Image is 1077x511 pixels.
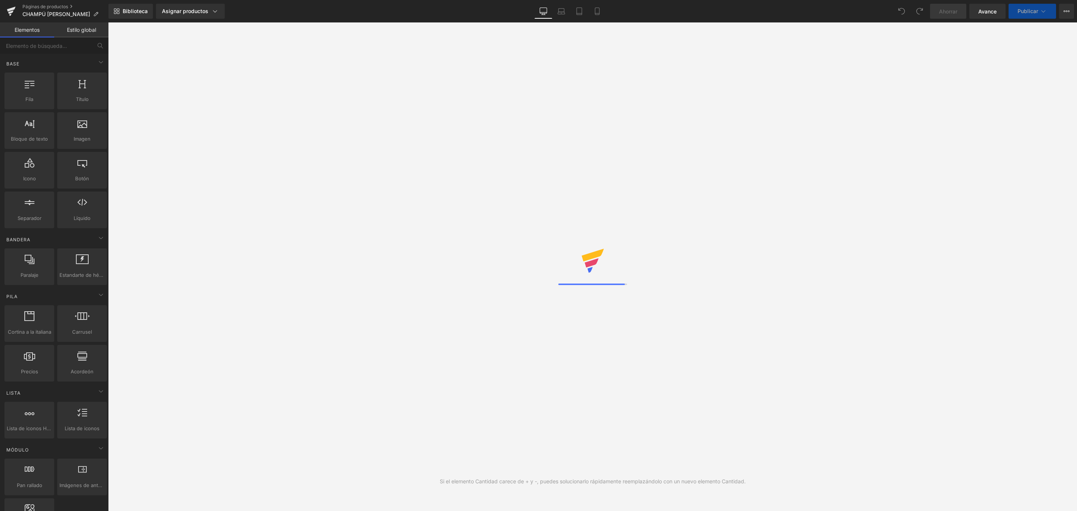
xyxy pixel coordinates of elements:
[59,272,107,278] font: Estandarte de héroe
[22,4,108,10] a: Páginas de productos
[22,4,68,9] font: Páginas de productos
[552,4,570,19] a: Computadora portátil
[1009,4,1056,19] button: Publicar
[6,237,30,242] font: Bandera
[108,4,153,19] a: Nueva Biblioteca
[75,175,89,181] font: Botón
[978,8,997,15] font: Avance
[939,8,957,15] font: Ahorrar
[74,215,90,221] font: Líquido
[894,4,909,19] button: Deshacer
[72,329,92,335] font: Carrusel
[588,4,606,19] a: Móvil
[21,272,39,278] font: Paralaje
[74,136,90,142] font: Imagen
[6,61,19,67] font: Base
[21,368,38,374] font: Precios
[71,368,93,374] font: Acordeón
[25,96,33,102] font: Fila
[22,11,90,17] font: CHAMPÚ [PERSON_NAME]
[912,4,927,19] button: Rehacer
[15,27,40,33] font: Elementos
[76,96,89,102] font: Título
[162,8,208,14] font: Asignar productos
[7,425,52,431] font: Lista de iconos Hoz
[969,4,1006,19] a: Avance
[6,294,18,299] font: Pila
[67,27,96,33] font: Estilo global
[6,447,29,453] font: Módulo
[534,4,552,19] a: De oficina
[570,4,588,19] a: Tableta
[18,215,42,221] font: Separador
[23,175,36,181] font: Icono
[59,482,129,488] font: Imágenes de antes y después
[1018,8,1038,14] font: Publicar
[123,8,148,14] font: Biblioteca
[17,482,42,488] font: Pan rallado
[440,478,746,484] font: Si el elemento Cantidad carece de + y -, puedes solucionarlo rápidamente reemplazándolo con un nu...
[65,425,99,431] font: Lista de iconos
[1059,4,1074,19] button: Más
[8,329,51,335] font: Cortina a la italiana
[6,390,21,396] font: Lista
[11,136,48,142] font: Bloque de texto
